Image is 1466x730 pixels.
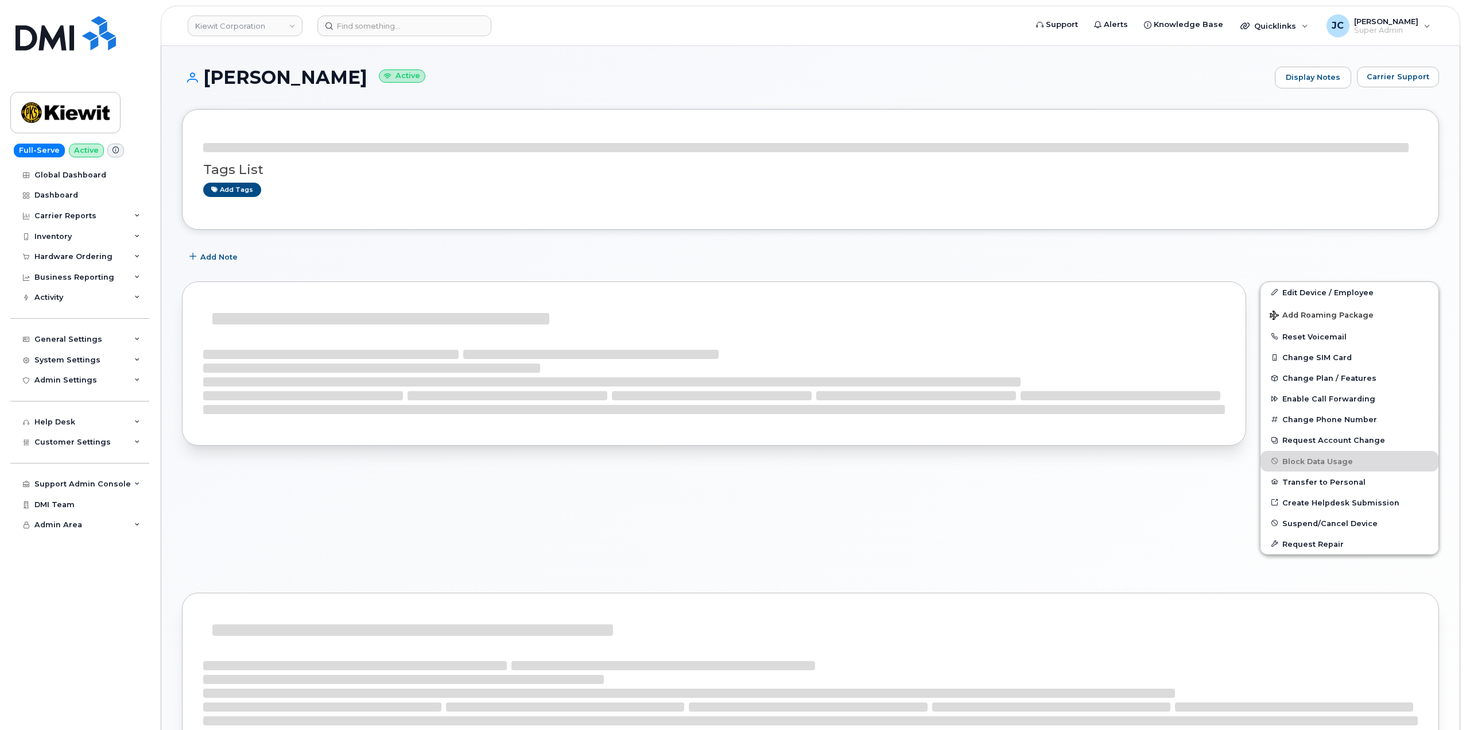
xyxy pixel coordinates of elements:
span: Add Note [200,252,238,262]
a: Edit Device / Employee [1261,282,1438,303]
button: Add Roaming Package [1261,303,1438,326]
button: Change Phone Number [1261,409,1438,430]
span: Add Roaming Package [1270,311,1374,322]
button: Request Account Change [1261,430,1438,450]
span: Enable Call Forwarding [1282,395,1375,403]
a: Display Notes [1275,67,1351,88]
button: Change SIM Card [1261,347,1438,368]
button: Add Note [182,247,247,268]
button: Change Plan / Features [1261,368,1438,388]
button: Suspend/Cancel Device [1261,513,1438,534]
h3: Tags List [203,163,1418,177]
a: Create Helpdesk Submission [1261,492,1438,513]
span: Suspend/Cancel Device [1282,519,1378,527]
a: Add tags [203,183,261,197]
h1: [PERSON_NAME] [182,67,1269,87]
span: Change Plan / Features [1282,374,1376,383]
small: Active [379,69,425,83]
button: Transfer to Personal [1261,472,1438,492]
button: Request Repair [1261,534,1438,554]
span: Carrier Support [1367,71,1429,82]
button: Enable Call Forwarding [1261,388,1438,409]
button: Block Data Usage [1261,451,1438,472]
button: Reset Voicemail [1261,326,1438,347]
button: Carrier Support [1357,67,1439,87]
